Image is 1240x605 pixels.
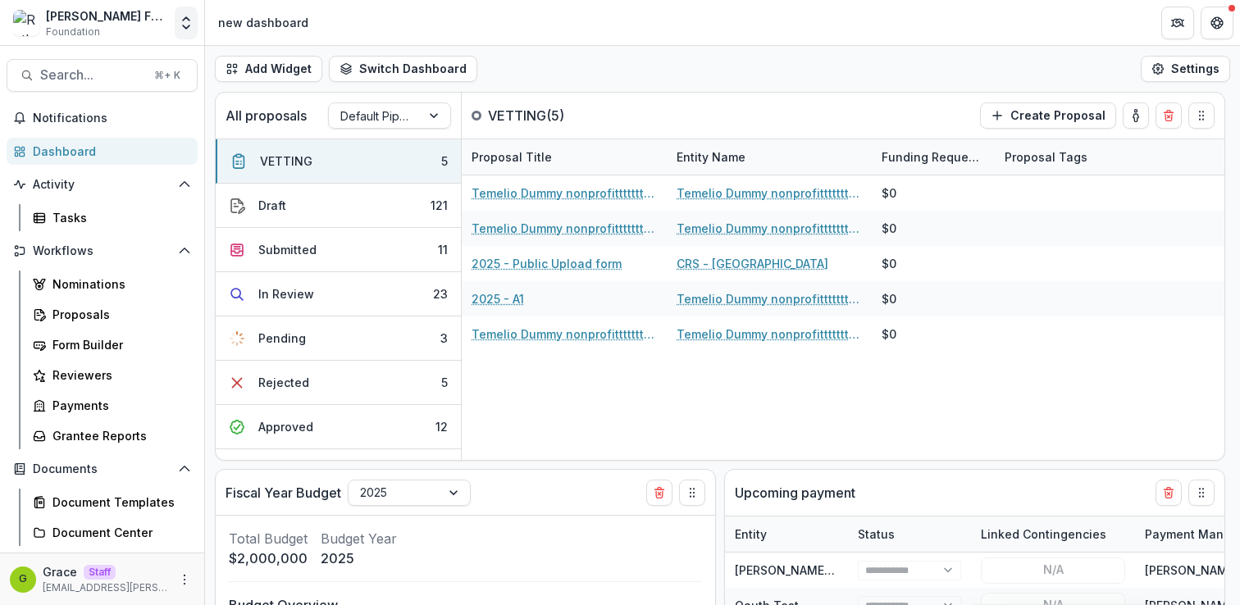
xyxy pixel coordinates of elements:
button: Draft121 [216,184,461,228]
div: Nominations [52,275,185,293]
div: $0 [882,184,896,202]
p: Upcoming payment [735,483,855,503]
div: VETTING [260,152,312,170]
p: [EMAIL_ADDRESS][PERSON_NAME][DOMAIN_NAME] [43,580,168,595]
div: Proposal Title [462,148,562,166]
a: Grantee Reports [26,422,198,449]
div: Reviewers [52,366,185,384]
div: 23 [433,285,448,302]
a: Temelio Dummy nonprofittttttttt a4 sda16s5d - 2025 - A1 [472,325,657,343]
button: Delete card [646,480,672,506]
button: Add Widget [215,56,322,82]
button: Notifications [7,105,198,131]
button: Search... [7,59,198,92]
div: Approved [258,418,313,435]
button: More [175,570,194,589]
button: Pending3 [216,316,461,361]
button: Submitted11 [216,228,461,272]
div: Entity [725,525,777,543]
div: Document Templates [52,494,185,511]
p: VETTING ( 5 ) [488,106,611,125]
a: Form Builder [26,331,198,358]
a: Temelio Dummy nonprofittttttttt a4 sda16s5d [677,290,862,307]
div: Status [848,525,905,543]
a: 2025 - A1 [472,290,524,307]
button: Settings [1141,56,1230,82]
button: toggle-assigned-to-me [1123,102,1149,129]
button: Open entity switcher [175,7,198,39]
a: Dashboard [7,138,198,165]
button: Delete card [1156,102,1182,129]
button: Open Documents [7,456,198,482]
button: Get Help [1201,7,1233,39]
p: 2025 [321,548,397,568]
a: Tasks [26,204,198,231]
div: Draft [258,197,286,214]
a: Temelio Dummy nonprofittttttttt a4 sda16s5d - 2025 - A1 [472,220,657,237]
button: Drag [1188,480,1215,506]
div: $0 [882,220,896,237]
div: Status [848,516,971,552]
div: $0 [882,325,896,343]
div: Linked Contingencies [971,525,1116,543]
div: 12 [435,418,448,435]
div: 3 [440,330,448,347]
a: [PERSON_NAME] Draft Test [735,563,888,577]
span: Workflows [33,244,171,258]
div: Tasks [52,209,185,226]
div: Entity Name [667,139,872,175]
div: new dashboard [218,14,308,31]
div: 121 [431,197,448,214]
a: Temelio Dummy nonprofittttttttt a4 sda16s5d - 2025 - A1 [472,184,657,202]
div: Rejected [258,374,309,391]
button: N/A [981,557,1125,584]
div: Form Builder [52,336,185,353]
a: Proposals [26,301,198,328]
p: Fiscal Year Budget [226,483,341,503]
div: [PERSON_NAME] [1145,562,1238,579]
div: ⌘ + K [151,66,184,84]
button: VETTING5 [216,139,461,184]
span: Search... [40,67,144,83]
a: Document Templates [26,489,198,516]
div: Entity Name [667,148,755,166]
button: Switch Dashboard [329,56,477,82]
button: Delete card [1156,480,1182,506]
div: Proposal Tags [995,139,1200,175]
button: Approved12 [216,405,461,449]
div: 5 [441,152,448,170]
span: Foundation [46,25,100,39]
div: Funding Requested [872,139,995,175]
button: Drag [1188,102,1215,129]
div: Entity [725,516,848,552]
span: Documents [33,462,171,476]
a: Temelio Dummy nonprofittttttttt a4 sda16s5d [677,220,862,237]
a: 2025 - Public Upload form [472,255,622,272]
button: Open Activity [7,171,198,198]
button: Drag [679,480,705,506]
div: Document Center [52,524,185,541]
div: $0 [882,290,896,307]
button: Partners [1161,7,1194,39]
div: Funding Requested [872,148,995,166]
a: Temelio Dummy nonprofittttttttt a4 sda16s5d [677,184,862,202]
p: Staff [84,565,116,580]
div: $0 [882,255,896,272]
div: [PERSON_NAME] Foundation [46,7,168,25]
div: 5 [441,374,448,391]
p: Budget Year [321,529,397,548]
div: Grantee Reports [52,427,185,444]
div: Proposals [52,306,185,323]
button: Open Workflows [7,238,198,264]
div: Dashboard [33,143,185,160]
div: Linked Contingencies [971,516,1135,552]
div: Proposal Tags [995,148,1097,166]
button: Rejected5 [216,361,461,405]
div: In Review [258,285,314,302]
p: Total Budget [229,529,308,548]
div: Payments [52,397,185,414]
p: All proposals [226,106,307,125]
